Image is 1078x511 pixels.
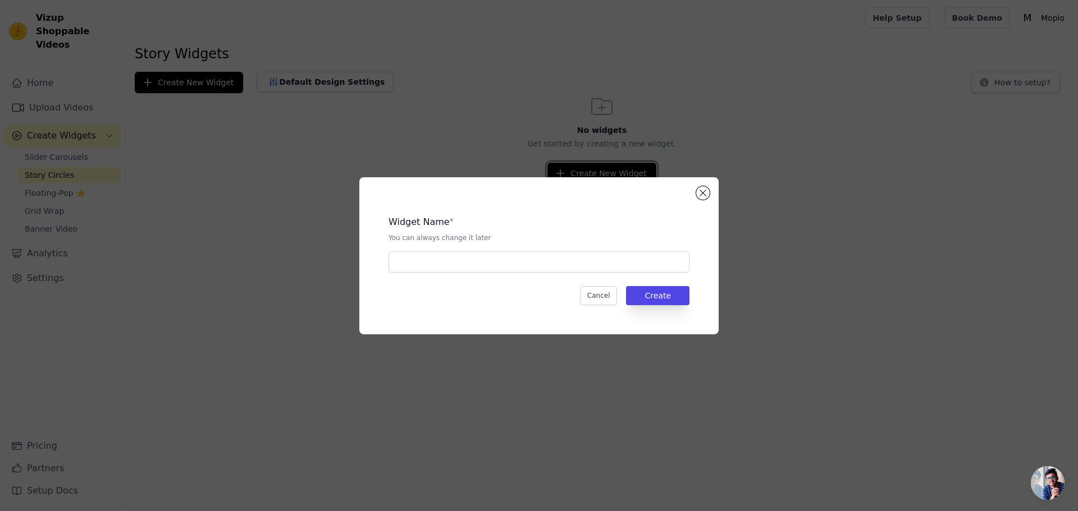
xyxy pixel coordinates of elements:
[389,215,450,229] legend: Widget Name
[1031,466,1065,500] div: Open chat
[696,186,710,200] button: Close modal
[580,286,618,305] button: Cancel
[389,233,689,242] p: You can always change it later
[626,286,689,305] button: Create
